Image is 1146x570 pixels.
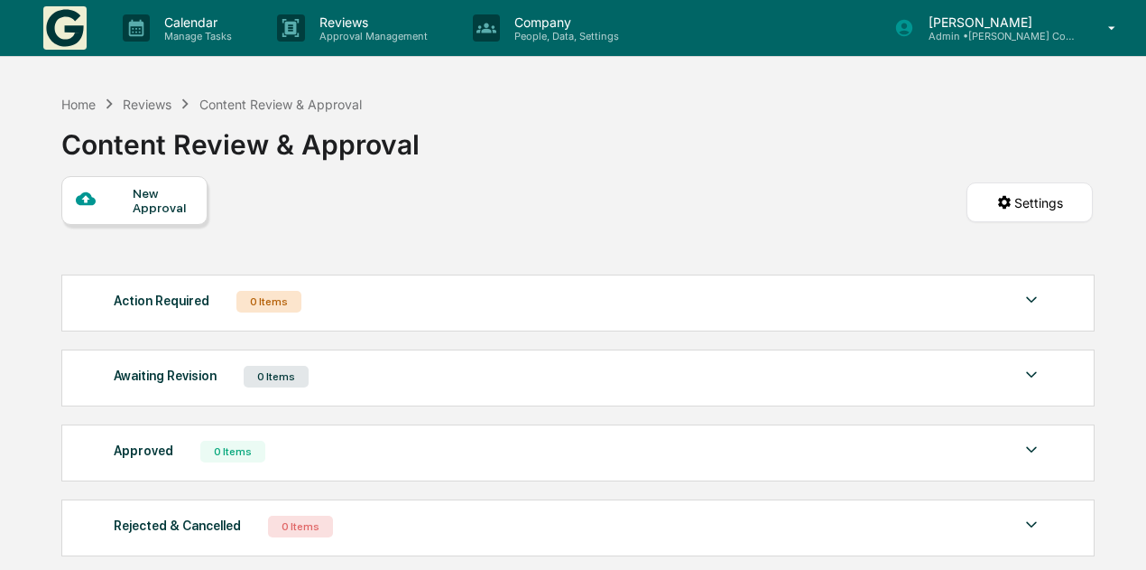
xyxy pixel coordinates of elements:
button: Settings [966,182,1093,222]
div: 0 Items [236,291,301,313]
div: Content Review & Approval [199,97,362,112]
p: Calendar [150,14,241,30]
div: Action Required [114,289,209,313]
div: Home [61,97,96,112]
div: Reviews [123,97,171,112]
div: Rejected & Cancelled [114,514,241,537]
p: People, Data, Settings [500,30,628,42]
div: Awaiting Revision [114,364,217,388]
img: caret [1021,364,1042,386]
p: [PERSON_NAME] [914,14,1082,30]
div: New Approval [133,186,193,215]
img: caret [1021,289,1042,311]
img: logo [43,6,87,50]
div: 0 Items [268,516,333,537]
p: Reviews [305,14,437,30]
img: caret [1021,514,1042,536]
div: 0 Items [200,441,265,463]
img: caret [1021,439,1042,461]
p: Company [500,14,628,30]
p: Manage Tasks [150,30,241,42]
div: Content Review & Approval [61,114,420,161]
p: Approval Management [305,30,437,42]
p: Admin • [PERSON_NAME] Compliance Consulting, LLC [914,30,1082,42]
div: Approved [114,439,173,463]
div: 0 Items [244,366,309,388]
